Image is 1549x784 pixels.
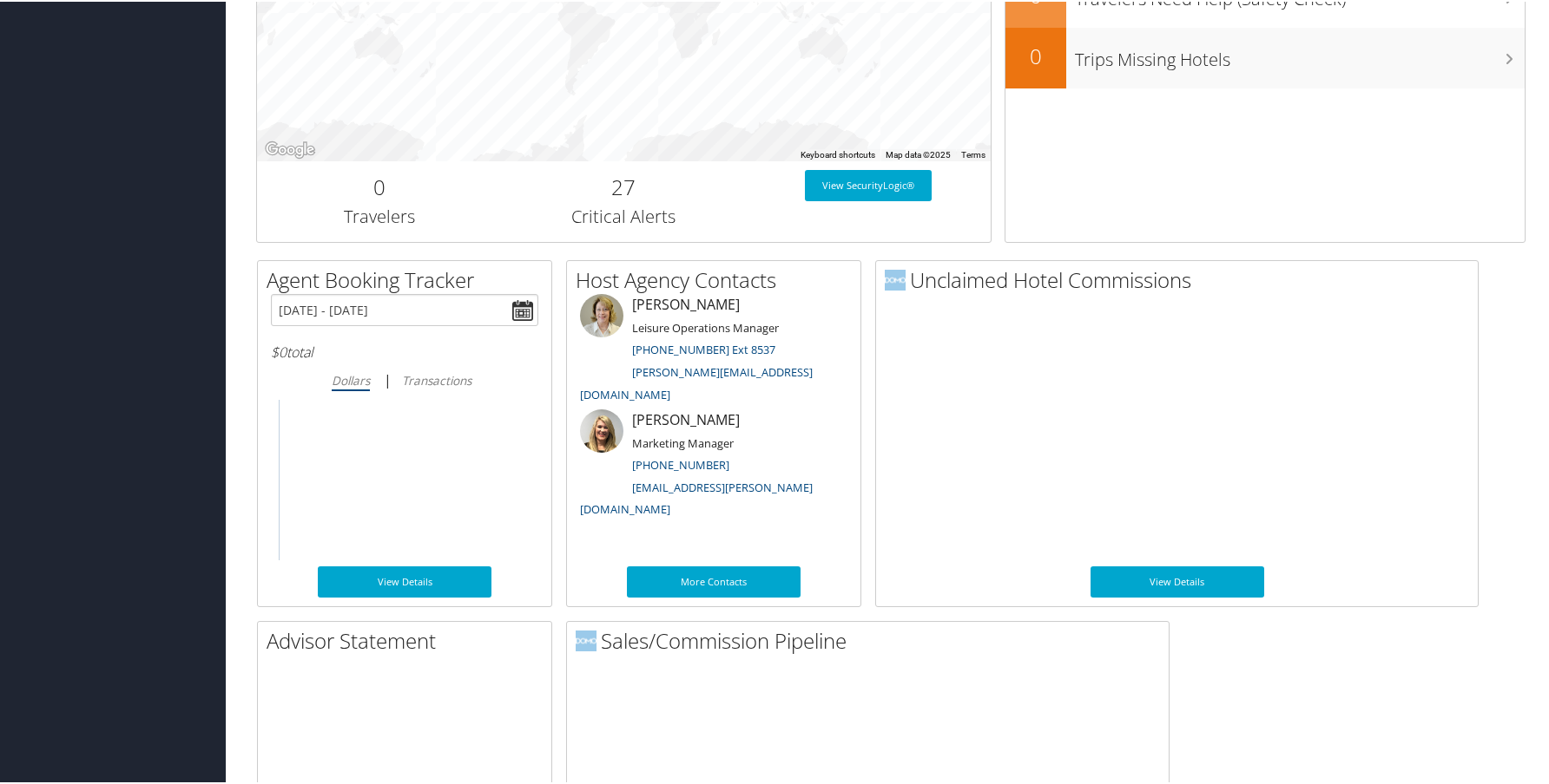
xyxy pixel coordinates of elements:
h2: Sales/Commission Pipeline [576,624,1169,654]
h2: Advisor Statement [267,624,551,654]
div: | [271,368,538,389]
button: Keyboard shortcuts [801,147,875,160]
a: More Contacts [627,565,801,596]
a: [EMAIL_ADDRESS][PERSON_NAME][DOMAIN_NAME] [580,478,813,516]
h6: total [271,341,538,360]
h2: Agent Booking Tracker [267,264,551,293]
img: domo-logo.png [885,268,906,289]
small: Leisure Operations Manager [632,318,779,334]
img: domo-logo.png [576,629,597,650]
h2: Host Agency Contacts [576,264,860,293]
h3: Critical Alerts [515,203,734,227]
a: View SecurityLogic® [805,168,932,199]
img: ali-moffitt.jpg [580,408,623,451]
a: Terms (opens in new tab) [961,148,985,158]
a: View Details [318,565,491,596]
h2: 0 [270,171,489,200]
small: Marketing Manager [632,434,734,449]
a: [PHONE_NUMBER] [632,455,729,471]
a: [PHONE_NUMBER] Ext 8537 [632,340,775,356]
a: [PERSON_NAME][EMAIL_ADDRESS][DOMAIN_NAME] [580,363,813,401]
li: [PERSON_NAME] [571,408,856,523]
h3: Travelers [270,203,489,227]
a: View Details [1091,565,1264,596]
h2: 27 [515,171,734,200]
i: Transactions [402,370,471,387]
h3: Trips Missing Hotels [1075,37,1525,70]
span: $0 [271,341,287,360]
img: Google [261,137,319,160]
span: Map data ©2025 [886,148,951,158]
img: meredith-price.jpg [580,292,623,336]
a: 0Trips Missing Hotels [1005,26,1525,87]
li: [PERSON_NAME] [571,292,856,408]
h2: Unclaimed Hotel Commissions [885,264,1478,293]
i: Dollars [332,370,370,387]
a: Open this area in Google Maps (opens a new window) [261,137,319,160]
h2: 0 [1005,40,1066,69]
